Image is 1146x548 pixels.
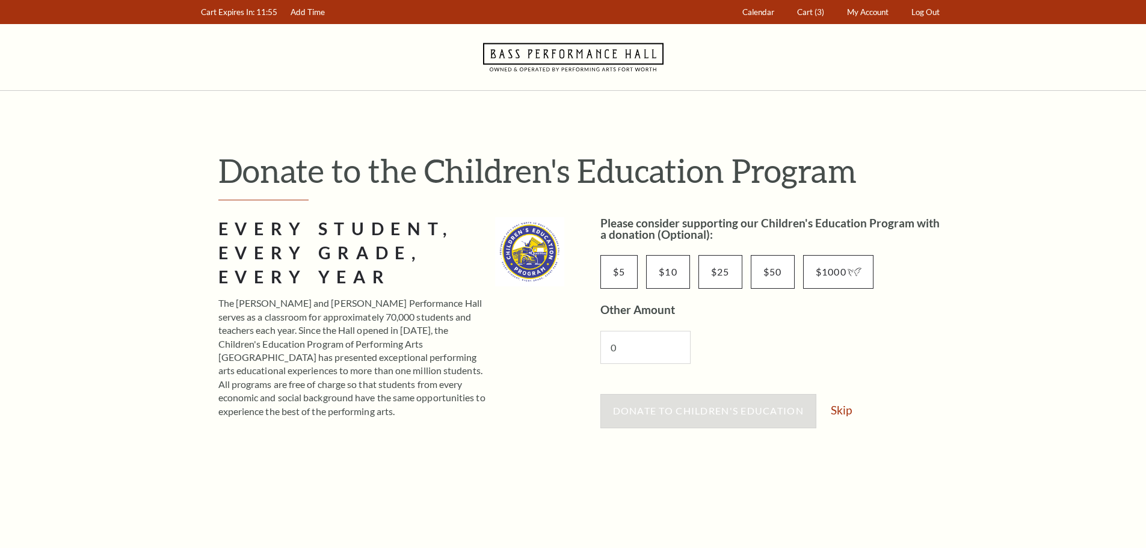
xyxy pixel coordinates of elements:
input: $1000 [803,255,873,289]
label: Other Amount [600,303,675,316]
span: Cart Expires In: [201,7,254,17]
input: $5 [600,255,638,289]
input: $25 [698,255,742,289]
p: The [PERSON_NAME] and [PERSON_NAME] Performance Hall serves as a classroom for approximately 70,0... [218,297,487,418]
input: $50 [751,255,795,289]
span: 11:55 [256,7,277,17]
button: Donate to Children's Education [600,394,816,428]
span: Donate to Children's Education [613,405,804,416]
a: My Account [841,1,894,24]
h1: Donate to the Children's Education Program [218,151,946,190]
a: Log Out [905,1,945,24]
a: Cart (3) [791,1,830,24]
a: Add Time [285,1,330,24]
span: Calendar [742,7,774,17]
h2: Every Student, Every Grade, Every Year [218,217,487,289]
img: cep_logo_2022_standard_335x335.jpg [495,217,564,286]
a: Skip [831,404,852,416]
span: My Account [847,7,889,17]
span: Cart [797,7,813,17]
a: Calendar [736,1,780,24]
input: $10 [646,255,690,289]
span: (3) [815,7,824,17]
label: Please consider supporting our Children's Education Program with a donation (Optional): [600,216,940,241]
